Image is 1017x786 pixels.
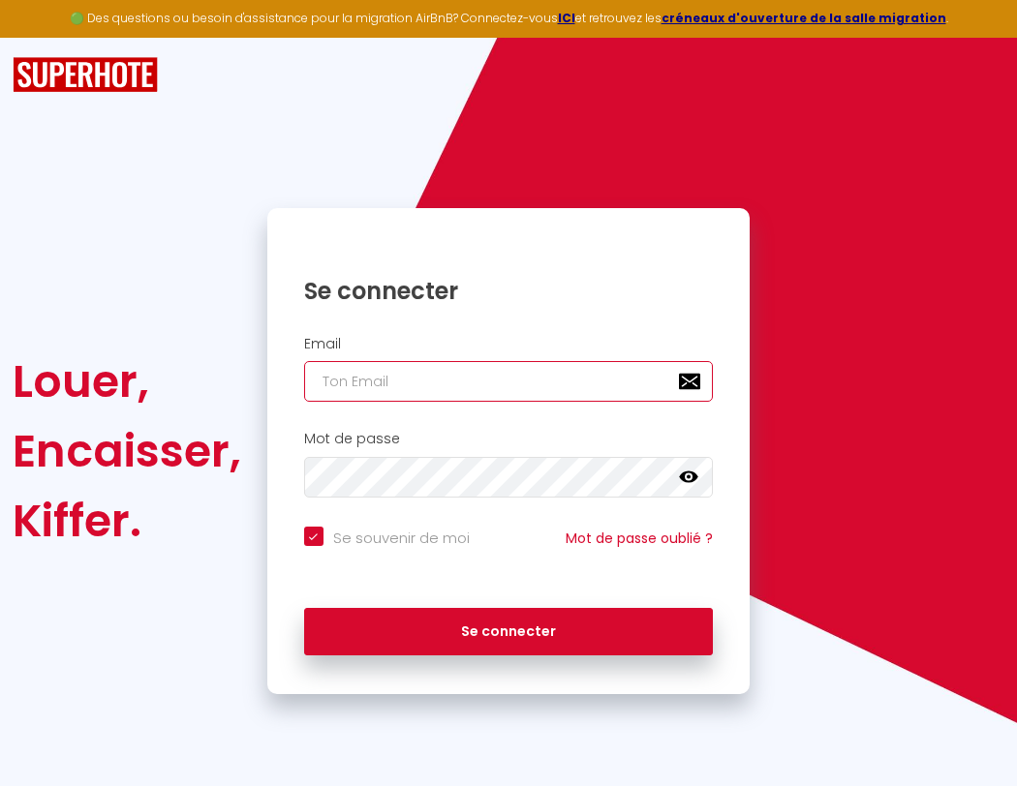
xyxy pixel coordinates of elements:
[662,10,946,26] a: créneaux d'ouverture de la salle migration
[304,361,714,402] input: Ton Email
[304,276,714,306] h1: Se connecter
[15,8,74,66] button: Ouvrir le widget de chat LiveChat
[304,608,714,656] button: Se connecter
[13,347,241,416] div: Louer,
[13,416,241,486] div: Encaisser,
[566,529,713,548] a: Mot de passe oublié ?
[558,10,575,26] a: ICI
[13,57,158,93] img: SuperHote logo
[13,486,241,556] div: Kiffer.
[304,336,714,352] h2: Email
[304,431,714,447] h2: Mot de passe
